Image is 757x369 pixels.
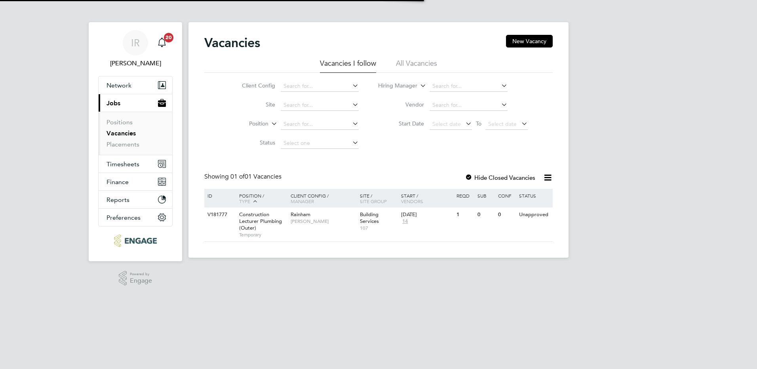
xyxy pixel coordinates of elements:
[281,100,359,111] input: Search for...
[233,189,289,209] div: Position /
[476,189,496,202] div: Sub
[204,35,260,51] h2: Vacancies
[107,160,139,168] span: Timesheets
[107,178,129,186] span: Finance
[474,118,484,129] span: To
[107,141,139,148] a: Placements
[230,173,245,181] span: 01 of
[430,100,508,111] input: Search for...
[399,189,455,208] div: Start /
[465,174,535,181] label: Hide Closed Vacancies
[291,211,310,218] span: Rainham
[432,120,461,127] span: Select date
[488,120,517,127] span: Select date
[131,38,140,48] span: IR
[130,278,152,284] span: Engage
[291,198,314,204] span: Manager
[107,118,133,126] a: Positions
[496,189,517,202] div: Conf
[517,189,552,202] div: Status
[496,207,517,222] div: 0
[358,189,399,208] div: Site /
[98,234,173,247] a: Go to home page
[99,191,172,208] button: Reports
[360,211,379,224] span: Building Services
[401,218,409,225] span: 14
[289,189,358,208] div: Client Config /
[223,120,268,128] label: Position
[476,207,496,222] div: 0
[360,225,398,231] span: 107
[107,129,136,137] a: Vacancies
[281,81,359,92] input: Search for...
[320,59,376,73] li: Vacancies I follow
[378,101,424,108] label: Vendor
[455,207,475,222] div: 1
[99,173,172,190] button: Finance
[99,94,172,112] button: Jobs
[99,76,172,94] button: Network
[291,218,356,224] span: [PERSON_NAME]
[107,196,129,204] span: Reports
[401,211,453,218] div: [DATE]
[107,82,131,89] span: Network
[89,22,182,261] nav: Main navigation
[281,119,359,130] input: Search for...
[239,198,250,204] span: Type
[99,112,172,155] div: Jobs
[230,139,275,146] label: Status
[114,234,156,247] img: ncclondon-logo-retina.png
[164,33,173,42] span: 20
[230,173,281,181] span: 01 Vacancies
[205,207,233,222] div: V181777
[360,198,387,204] span: Site Group
[205,189,233,202] div: ID
[455,189,475,202] div: Reqd
[281,138,359,149] input: Select one
[98,59,173,68] span: Ian Rist
[230,82,275,89] label: Client Config
[230,101,275,108] label: Site
[239,211,282,231] span: Construction Lecturer Plumbing (Outer)
[99,209,172,226] button: Preferences
[378,120,424,127] label: Start Date
[99,155,172,173] button: Timesheets
[107,214,141,221] span: Preferences
[107,99,120,107] span: Jobs
[130,271,152,278] span: Powered by
[396,59,437,73] li: All Vacancies
[204,173,283,181] div: Showing
[401,198,423,204] span: Vendors
[506,35,553,48] button: New Vacancy
[98,30,173,68] a: IR[PERSON_NAME]
[517,207,552,222] div: Unapproved
[372,82,417,90] label: Hiring Manager
[154,30,170,55] a: 20
[430,81,508,92] input: Search for...
[119,271,152,286] a: Powered byEngage
[239,232,287,238] span: Temporary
